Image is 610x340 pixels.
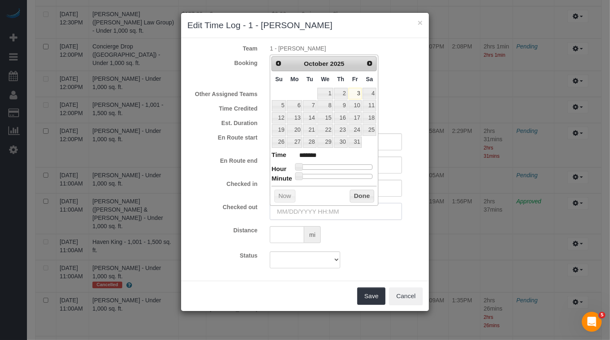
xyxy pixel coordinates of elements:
[181,133,264,142] label: En Route start
[337,76,344,82] span: Thursday
[334,137,348,148] a: 30
[272,137,286,148] a: 26
[363,112,376,123] a: 18
[264,44,429,53] div: 1 - [PERSON_NAME]
[317,88,333,99] a: 1
[599,312,605,318] span: 5
[271,164,286,175] dt: Hour
[181,119,264,127] label: Est. Duration
[272,112,286,123] a: 12
[290,76,299,82] span: Monday
[287,137,302,148] a: 27
[582,312,602,332] iframe: Intercom live chat
[321,76,330,82] span: Wednesday
[349,88,362,99] a: 3
[271,150,286,161] dt: Time
[330,60,344,67] span: 2025
[363,124,376,135] a: 25
[349,124,362,135] a: 24
[363,100,376,111] a: 11
[350,190,374,203] button: Done
[264,90,429,98] div: NO OTHER TEAMS
[357,287,385,305] button: Save
[349,137,362,148] a: 31
[274,190,295,203] button: Now
[349,112,362,123] a: 17
[317,100,333,111] a: 8
[264,119,429,127] div: 2hrs 0mins
[303,100,316,111] a: 7
[275,60,282,67] span: Prev
[334,124,348,135] a: 23
[352,76,358,82] span: Friday
[303,112,316,123] a: 14
[270,203,402,220] input: MM/DD/YYYY HH:MM
[303,137,316,148] a: 28
[275,76,283,82] span: Sunday
[287,112,302,123] a: 13
[418,18,423,27] button: ×
[272,100,286,111] a: 5
[287,100,302,111] a: 6
[181,13,429,311] sui-modal: Edit Time Log - 1 - Joselin Cecilio
[273,58,284,69] a: Prev
[334,112,348,123] a: 16
[181,251,264,260] label: Status
[181,157,264,165] label: En Route end
[389,287,423,305] button: Cancel
[363,88,376,99] a: 4
[287,124,302,135] a: 20
[181,203,264,211] label: Checked out
[181,226,264,234] label: Distance
[334,100,348,111] a: 9
[271,174,292,184] dt: Minute
[334,88,348,99] a: 2
[317,124,333,135] a: 22
[304,60,328,67] span: October
[181,44,264,53] label: Team
[181,59,264,67] label: Booking
[317,112,333,123] a: 15
[304,226,321,243] span: mi
[349,100,362,111] a: 10
[181,90,264,98] label: Other Assigned Teams
[181,180,264,188] label: Checked in
[366,60,373,67] span: Next
[264,59,429,84] div: [DATE] 11:00AM 1,001 - 1,500 sq. ft.
[187,19,423,31] h3: Edit Time Log - 1 - [PERSON_NAME]
[303,124,316,135] a: 21
[317,137,333,148] a: 29
[307,76,313,82] span: Tuesday
[366,76,373,82] span: Saturday
[364,58,375,69] a: Next
[272,124,286,135] a: 19
[181,104,264,113] label: Time Credited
